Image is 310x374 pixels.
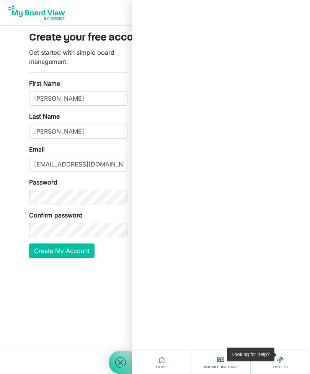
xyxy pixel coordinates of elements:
h3: Create your free account [29,32,281,45]
div: Tickets [271,355,290,370]
span: Home [154,364,169,370]
img: My Board View Logo [6,3,67,22]
label: First Name [29,79,60,88]
span: Get started with simple board management. [29,49,114,65]
div: Home [154,355,169,370]
label: Last Name [29,112,60,121]
label: Email [29,145,45,154]
label: Confirm password [29,211,83,220]
span: Knowledge Base [202,364,240,370]
span: Tickets [271,364,290,370]
button: Create My Account [29,243,95,258]
label: Password [29,178,57,187]
div: Knowledge Base [202,355,240,370]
